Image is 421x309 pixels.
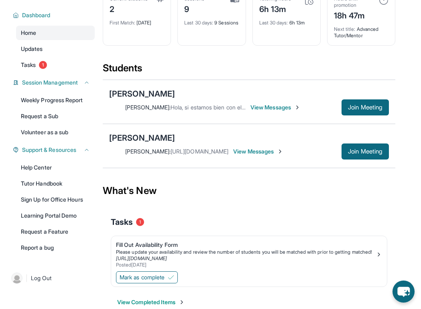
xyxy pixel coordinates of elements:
[342,99,389,115] button: Join Meeting
[16,160,95,175] a: Help Center
[31,274,52,282] span: Log Out
[16,93,95,107] a: Weekly Progress Report
[16,240,95,255] a: Report a bug
[16,192,95,207] a: Sign Up for Office Hours
[125,148,171,155] span: [PERSON_NAME] :
[19,11,90,19] button: Dashboard
[110,15,164,26] div: [DATE]
[116,249,376,255] div: Please update your availability and review the number of students you will be matched with prior ...
[136,218,144,226] span: 1
[110,20,135,26] span: First Match :
[21,29,36,37] span: Home
[184,15,239,26] div: 9 Sessions
[125,104,171,111] span: [PERSON_NAME] :
[109,88,175,99] div: [PERSON_NAME]
[334,21,388,39] div: Advanced Tutor/Mentor
[111,216,133,228] span: Tasks
[334,26,356,32] span: Next title :
[250,103,301,111] span: View Messages
[277,148,283,155] img: Chevron-Right
[168,274,174,281] img: Mark as complete
[294,104,301,111] img: Chevron-Right
[16,109,95,123] a: Request a Sub
[348,105,382,110] span: Join Meeting
[110,2,148,15] div: 2
[16,42,95,56] a: Updates
[11,273,22,284] img: user-img
[116,271,178,283] button: Mark as complete
[16,26,95,40] a: Home
[171,148,228,155] span: [URL][DOMAIN_NAME]
[21,61,36,69] span: Tasks
[393,281,415,303] button: chat-button
[19,146,90,154] button: Support & Resources
[22,11,51,19] span: Dashboard
[348,149,382,154] span: Join Meeting
[16,58,95,72] a: Tasks1
[109,132,175,143] div: [PERSON_NAME]
[259,2,291,15] div: 6h 13m
[103,62,395,79] div: Students
[116,262,376,268] div: Posted [DATE]
[16,208,95,223] a: Learning Portal Demo
[22,146,76,154] span: Support & Resources
[111,236,387,270] a: Fill Out Availability FormPlease update your availability and review the number of students you w...
[39,61,47,69] span: 1
[184,2,204,15] div: 9
[103,173,395,208] div: What's New
[342,143,389,160] button: Join Meeting
[16,176,95,191] a: Tutor Handbook
[171,104,291,111] span: Hola, si estamos bien con el horario. Gracias 😊
[116,241,376,249] div: Fill Out Availability Form
[21,45,43,53] span: Updates
[259,15,314,26] div: 6h 13m
[259,20,288,26] span: Last 30 days :
[8,269,95,287] a: |Log Out
[16,125,95,139] a: Volunteer as a sub
[184,20,213,26] span: Last 30 days :
[334,8,374,21] div: 18h 47m
[120,273,165,281] span: Mark as complete
[22,79,78,87] span: Session Management
[26,273,28,283] span: |
[16,224,95,239] a: Request a Feature
[116,255,167,261] a: [URL][DOMAIN_NAME]
[117,298,185,306] button: View Completed Items
[233,147,283,156] span: View Messages
[19,79,90,87] button: Session Management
